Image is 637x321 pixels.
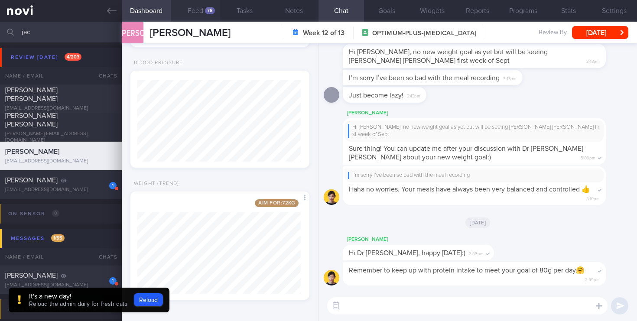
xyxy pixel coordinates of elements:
[109,182,117,189] div: 1
[343,108,632,118] div: [PERSON_NAME]
[87,67,122,84] div: Chats
[348,124,601,138] div: Hi [PERSON_NAME], no new weight goal as yet but will be seeing [PERSON_NAME] [PERSON_NAME] first ...
[5,158,117,165] div: [EMAIL_ADDRESS][DOMAIN_NAME]
[29,292,127,301] div: It's a new day!
[5,148,59,155] span: [PERSON_NAME]
[572,26,628,39] button: [DATE]
[52,210,59,217] span: 0
[120,16,146,50] div: [PERSON_NAME]
[87,248,122,266] div: Chats
[150,28,231,38] span: [PERSON_NAME]
[348,172,601,179] div: I’m sorry I’ve been so bad with the meal recording
[5,187,117,193] div: [EMAIL_ADDRESS][DOMAIN_NAME]
[5,105,117,112] div: [EMAIL_ADDRESS][DOMAIN_NAME]
[586,56,600,65] span: 3:43pm
[349,186,590,193] span: Haha no worries. Your meals have always been very balanced and controlled 👍
[349,75,500,81] span: I’m sorry I’ve been so bad with the meal recording
[65,53,81,61] span: 4 / 203
[5,282,117,289] div: [EMAIL_ADDRESS][DOMAIN_NAME]
[303,29,344,37] strong: Week 12 of 13
[134,293,163,306] button: Reload
[539,29,567,37] span: Review By
[5,112,58,128] span: [PERSON_NAME] [PERSON_NAME]
[9,233,67,244] div: Messages
[5,177,58,184] span: [PERSON_NAME]
[349,49,548,64] span: Hi [PERSON_NAME], no new weight goal as yet but will be seeing [PERSON_NAME] [PERSON_NAME] first ...
[205,7,215,14] div: 78
[585,275,600,283] span: 2:59pm
[255,199,299,207] span: Aim for: 72 kg
[349,250,465,256] span: Hi Dr [PERSON_NAME], happy [DATE]:)
[469,249,484,257] span: 2:58pm
[5,131,117,144] div: [PERSON_NAME][EMAIL_ADDRESS][DOMAIN_NAME]
[5,272,58,279] span: [PERSON_NAME]
[130,181,179,187] div: Weight (Trend)
[407,91,420,99] span: 3:43pm
[109,277,117,285] div: 1
[586,194,600,202] span: 5:10pm
[349,145,583,161] span: Sure thing! You can update me after your discussion with Dr [PERSON_NAME] [PERSON_NAME] about you...
[51,234,65,242] span: 1 / 55
[29,301,127,307] span: Reload the admin daily for fresh data
[6,303,114,315] div: Messages from Archived
[130,60,183,66] div: Blood Pressure
[581,153,595,161] span: 5:09pm
[349,92,403,99] span: Just become lazy!
[6,208,62,220] div: On sensor
[343,234,520,245] div: [PERSON_NAME]
[5,87,58,102] span: [PERSON_NAME] [PERSON_NAME]
[372,29,476,38] span: OPTIMUM-PLUS-[MEDICAL_DATA]
[465,217,490,228] span: [DATE]
[503,74,517,82] span: 3:43pm
[9,52,84,63] div: Review [DATE]
[349,267,585,274] span: Remember to keep up with protein intake to meet your goal of 80g per day🤗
